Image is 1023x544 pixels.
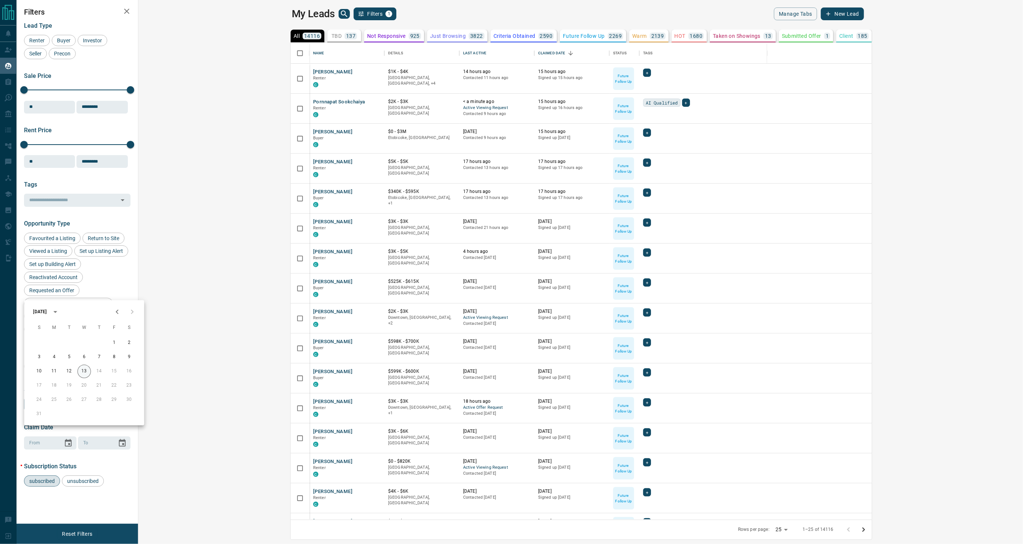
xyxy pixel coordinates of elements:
p: [GEOGRAPHIC_DATA], [GEOGRAPHIC_DATA] [388,495,456,506]
p: 14 hours ago [463,69,531,75]
p: Future Follow Up [614,433,633,444]
p: [DATE] [538,278,606,285]
button: 8 [108,351,121,364]
p: [DATE] [538,488,606,495]
button: [PERSON_NAME] [313,458,352,465]
p: 15 hours ago [538,99,606,105]
div: Investor [78,35,107,46]
span: Set up Listing Alert [77,248,126,254]
button: [PERSON_NAME] [313,488,352,495]
span: Saturday [123,321,136,336]
span: + [646,369,648,376]
span: + [646,219,648,226]
p: $0 - $820K [388,458,456,465]
p: [DATE] [538,428,606,435]
button: [PERSON_NAME] [313,218,352,226]
p: Future Follow Up [614,223,633,234]
span: Renter [27,37,47,43]
div: + [643,518,651,526]
p: Future Follow Up [614,193,633,204]
p: [GEOGRAPHIC_DATA], [GEOGRAPHIC_DATA] [388,345,456,356]
div: condos.ca [313,262,318,267]
span: + [646,519,648,526]
p: 15 hours ago [538,129,606,135]
span: Monday [48,321,61,336]
span: + [646,189,648,196]
span: Buyer [313,196,324,200]
span: Renter [313,465,326,470]
div: Set up Listing Alert [74,245,128,257]
span: + [646,249,648,256]
div: + [643,398,651,407]
p: Signed up [DATE] [538,285,606,291]
p: [GEOGRAPHIC_DATA], [GEOGRAPHIC_DATA] [388,435,456,446]
p: $0 - $3M [388,129,456,135]
div: Claimed Date [534,43,609,64]
button: [PERSON_NAME] [313,518,352,525]
p: $3K - $3K [388,218,456,225]
p: Signed up 17 hours ago [538,165,606,171]
p: [DATE] [538,368,606,375]
button: [PERSON_NAME] [313,308,352,315]
button: Open [117,195,128,205]
p: Future Follow Up [614,493,633,504]
div: Reactivated Account [24,272,83,283]
button: Choose date [115,436,130,451]
p: [GEOGRAPHIC_DATA], [GEOGRAPHIC_DATA] [388,105,456,117]
p: Signed up [DATE] [538,255,606,261]
span: Active Viewing Request [463,465,531,471]
button: Previous month [110,305,125,320]
p: [DATE] [463,488,531,495]
p: Warm [632,33,647,39]
span: Investor [80,37,105,43]
span: unsubscribed [64,478,101,484]
span: Subscription Status [24,463,76,470]
p: $598K - $700K [388,338,456,345]
span: Wednesday [78,321,91,336]
p: 4 hours ago [463,248,531,255]
p: 13 [765,33,771,39]
button: Manage Tabs [774,7,817,20]
button: 1 [108,336,121,350]
span: Buyer [313,136,324,140]
p: Submitted Offer [782,33,821,39]
p: [GEOGRAPHIC_DATA], [GEOGRAPHIC_DATA] [388,255,456,266]
span: Renter [313,226,326,230]
div: + [682,99,690,107]
span: Claim Date [24,424,53,431]
div: Claimed Date [538,43,565,64]
div: + [643,188,651,197]
p: Future Follow Up [614,373,633,384]
div: condos.ca [313,382,318,387]
p: Contacted [DATE] [463,285,531,291]
div: condos.ca [313,112,318,117]
span: Renter [313,76,326,81]
div: + [643,488,651,496]
p: [DATE] [463,458,531,465]
p: Contacted 9 hours ago [463,111,531,117]
p: Contacted 13 hours ago [463,165,531,171]
div: condos.ca [313,352,318,357]
p: [DATE] [463,218,531,225]
span: Viewed a Listing [27,248,70,254]
p: $3K - $5K [388,248,456,255]
div: Seller [24,48,47,59]
div: condos.ca [313,502,318,507]
span: + [646,339,648,346]
p: < a minute ago [463,99,531,105]
p: [DATE] [463,338,531,345]
p: Toronto [388,405,456,416]
p: [GEOGRAPHIC_DATA], [GEOGRAPHIC_DATA] [388,285,456,296]
div: Tags [643,43,653,64]
span: Buyer [54,37,73,43]
div: condos.ca [313,322,318,327]
div: Return to Site [82,233,124,244]
div: Name [313,43,324,64]
p: Contacted 13 hours ago [463,195,531,201]
p: $2K - $3K [388,99,456,105]
span: Reactivated Account [27,274,80,280]
p: Contacted 9 hours ago [463,135,531,141]
p: [DATE] [538,308,606,315]
span: + [646,69,648,76]
button: Filters1 [354,7,397,20]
